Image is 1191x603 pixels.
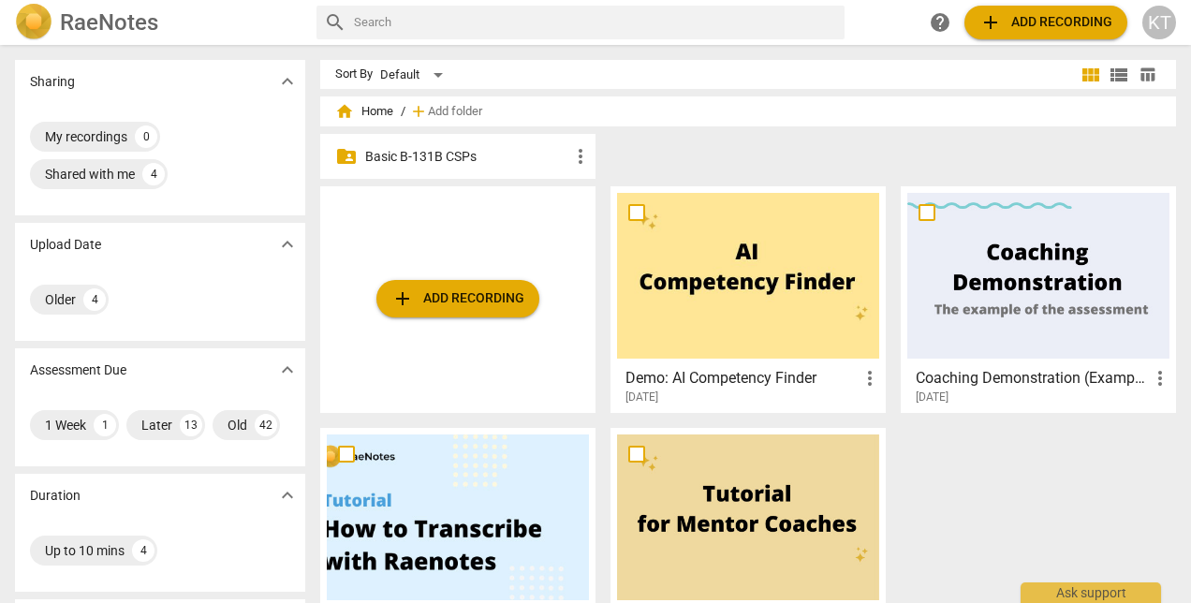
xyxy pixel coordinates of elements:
button: Show more [273,67,301,96]
span: more_vert [859,367,881,390]
span: search [324,11,346,34]
span: Add recording [979,11,1112,34]
button: Upload [964,6,1127,39]
a: Coaching Demonstration (Example)[DATE] [907,193,1169,404]
span: view_module [1080,64,1102,86]
p: Assessment Due [30,360,126,380]
a: Demo: AI Competency Finder[DATE] [617,193,879,404]
p: Upload Date [30,235,101,255]
div: 13 [180,414,202,436]
span: Home [335,102,393,121]
span: more_vert [569,145,592,168]
a: Help [923,6,957,39]
p: Duration [30,486,81,506]
button: Table view [1133,61,1161,89]
div: 42 [255,414,277,436]
div: My recordings [45,127,127,146]
p: Sharing [30,72,75,92]
div: Ask support [1021,582,1161,603]
button: List view [1105,61,1133,89]
span: more_vert [1149,367,1171,390]
div: 1 [94,414,116,436]
span: add [391,287,414,310]
button: Show more [273,481,301,509]
div: 4 [83,288,106,311]
span: help [929,11,951,34]
h3: Demo: AI Competency Finder [625,367,859,390]
span: expand_more [276,233,299,256]
div: 4 [142,163,165,185]
img: Logo [15,4,52,41]
div: 0 [135,125,157,148]
div: 4 [132,539,154,562]
div: Old [228,416,247,434]
button: Tile view [1077,61,1105,89]
div: Sort By [335,67,373,81]
button: KT [1142,6,1176,39]
h3: Coaching Demonstration (Example) [916,367,1149,390]
span: [DATE] [916,390,948,405]
span: [DATE] [625,390,658,405]
span: expand_more [276,70,299,93]
span: / [401,105,405,119]
button: Upload [376,280,539,317]
span: view_list [1108,64,1130,86]
p: Basic B-131B CSPs [365,147,569,167]
span: table_chart [1139,66,1156,83]
div: Shared with me [45,165,135,184]
a: LogoRaeNotes [15,4,301,41]
h2: RaeNotes [60,9,158,36]
button: Show more [273,230,301,258]
div: Up to 10 mins [45,541,125,560]
span: home [335,102,354,121]
div: 1 Week [45,416,86,434]
input: Search [354,7,837,37]
div: Default [380,60,449,90]
span: Add recording [391,287,524,310]
span: add [979,11,1002,34]
span: expand_more [276,484,299,507]
span: Add folder [428,105,482,119]
span: folder_shared [335,145,358,168]
div: Later [141,416,172,434]
button: Show more [273,356,301,384]
span: expand_more [276,359,299,381]
span: add [409,102,428,121]
div: Older [45,290,76,309]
